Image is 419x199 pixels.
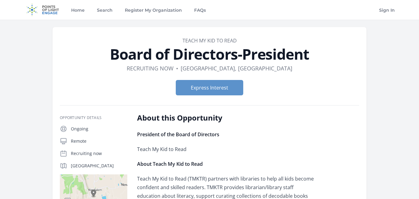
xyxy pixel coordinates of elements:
p: Recruiting now [71,150,127,157]
dd: Recruiting now [127,64,174,73]
p: Teach My Kid to Read [137,145,317,153]
h3: Opportunity Details [60,115,127,120]
h1: Board of Directors-President [60,47,359,62]
strong: About Teach My Kid to Read [137,161,203,167]
strong: President of the Board of Directors [137,131,219,138]
dd: [GEOGRAPHIC_DATA], [GEOGRAPHIC_DATA] [181,64,292,73]
p: Remote [71,138,127,144]
p: [GEOGRAPHIC_DATA] [71,163,127,169]
div: • [176,64,178,73]
h2: About this Opportunity [137,113,317,123]
button: Express Interest [176,80,243,95]
a: Teach My Kid to Read [183,37,237,44]
p: Ongoing [71,126,127,132]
